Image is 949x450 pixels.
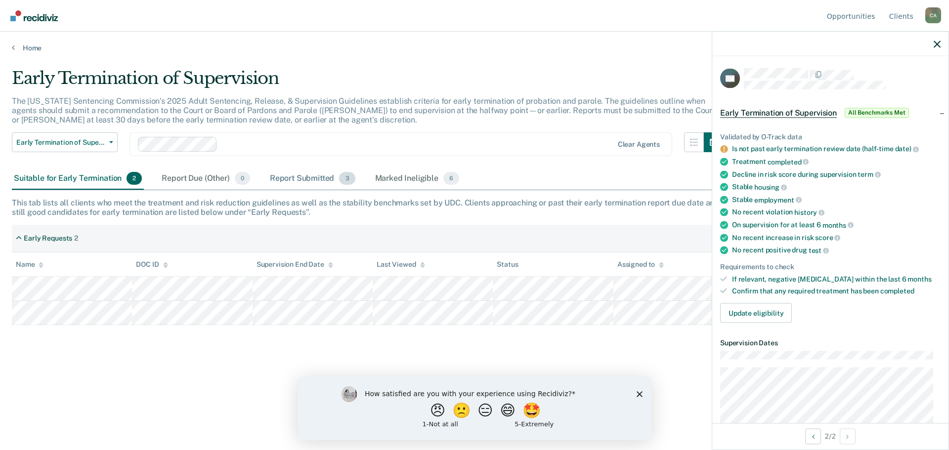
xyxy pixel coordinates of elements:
div: Decline in risk score during supervision [732,170,941,179]
div: Confirm that any required treatment has been [732,287,941,295]
div: 2 [74,234,78,243]
div: On supervision for at least 6 [732,220,941,229]
div: No recent increase in risk [732,233,941,242]
p: The [US_STATE] Sentencing Commission’s 2025 Adult Sentencing, Release, & Supervision Guidelines e... [12,96,715,124]
div: C A [925,7,941,23]
button: Previous Opportunity [805,428,821,444]
div: This tab lists all clients who meet the treatment and risk reduction guidelines as well as the st... [12,198,937,217]
button: Profile dropdown button [925,7,941,23]
span: housing [754,183,787,191]
span: months [822,221,854,229]
div: Is not past early termination review date (half-time date) [732,145,941,154]
span: 2 [127,172,142,185]
dt: Supervision Dates [720,339,941,347]
div: 2 / 2 [712,423,949,449]
span: All Benchmarks Met [845,108,909,118]
div: Stable [732,183,941,192]
span: employment [754,196,801,204]
div: If relevant, negative [MEDICAL_DATA] within the last 6 [732,275,941,283]
div: Report Submitted [268,168,357,190]
span: 3 [339,172,355,185]
span: months [907,275,931,283]
span: history [794,208,824,216]
div: Status [497,260,518,269]
div: Suitable for Early Termination [12,168,144,190]
span: term [858,170,880,178]
div: Early Termination of Supervision [12,68,724,96]
div: Assigned to [617,260,664,269]
span: 6 [443,172,459,185]
div: Validated by O-Track data [720,132,941,141]
span: 0 [235,172,250,185]
div: Requirements to check [720,262,941,271]
div: Stable [732,195,941,204]
img: Recidiviz [10,10,58,21]
div: Last Viewed [377,260,425,269]
div: Report Due (Other) [160,168,252,190]
div: Marked Ineligible [373,168,462,190]
span: completed [880,287,914,295]
div: Name [16,260,43,269]
span: Early Termination of Supervision [16,138,105,147]
button: Next Opportunity [840,428,856,444]
div: Supervision End Date [257,260,333,269]
button: Update eligibility [720,303,792,323]
div: Early Termination of SupervisionAll Benchmarks Met [712,97,949,128]
div: DOC ID [136,260,168,269]
span: Early Termination of Supervision [720,108,837,118]
div: Early Requests [24,234,72,243]
div: No recent violation [732,208,941,217]
a: Home [12,43,937,52]
div: Treatment [732,157,941,166]
span: completed [768,158,809,165]
div: No recent positive drug [732,246,941,255]
span: test [809,246,829,254]
iframe: Survey by Kim from Recidiviz [298,376,651,440]
span: score [815,234,840,242]
div: Clear agents [618,140,660,149]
